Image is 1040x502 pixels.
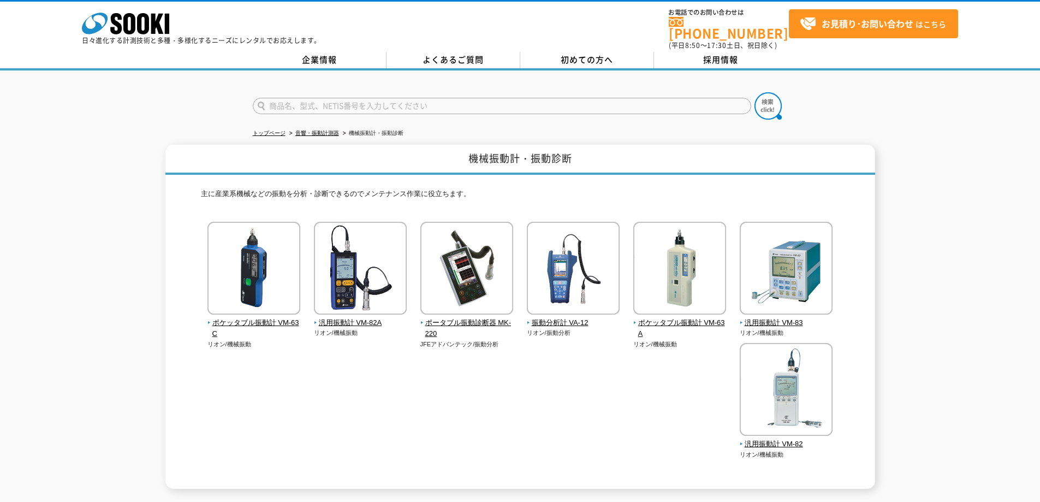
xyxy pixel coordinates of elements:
[420,340,514,349] p: JFEアドバンテック/振動分析
[669,40,777,50] span: (平日 ～ 土日、祝日除く)
[420,317,514,340] span: ポータブル振動診断器 MK-220
[669,9,789,16] span: お電話でのお問い合わせは
[527,317,620,329] span: 振動分析計 VA-12
[740,428,833,450] a: 汎用振動計 VM-82
[740,343,833,439] img: 汎用振動計 VM-82
[253,130,286,136] a: トップページ
[341,128,403,139] li: 機械振動計・振動診断
[201,188,840,205] p: 主に産業系機械などの振動を分析・診断できるのでメンテナンス作業に役立ちます。
[561,54,613,66] span: 初めての方へ
[207,222,300,317] img: ポケッタブル振動計 VM-63C
[633,307,727,340] a: ポケッタブル振動計 VM-63A
[420,307,514,340] a: ポータブル振動診断器 MK-220
[253,52,387,68] a: 企業情報
[740,439,833,450] span: 汎用振動計 VM-82
[633,317,727,340] span: ポケッタブル振動計 VM-63A
[295,130,339,136] a: 音響・振動計測器
[527,222,620,317] img: 振動分析計 VA-12
[754,92,782,120] img: btn_search.png
[207,307,301,340] a: ポケッタブル振動計 VM-63C
[207,340,301,349] p: リオン/機械振動
[527,307,620,329] a: 振動分析計 VA-12
[387,52,520,68] a: よくあるご質問
[253,98,751,114] input: 商品名、型式、NETIS番号を入力してください
[82,37,321,44] p: 日々進化する計測技術と多種・多様化するニーズにレンタルでお応えします。
[740,317,833,329] span: 汎用振動計 VM-83
[527,328,620,338] p: リオン/振動分析
[707,40,727,50] span: 17:30
[740,450,833,459] p: リオン/機械振動
[314,307,407,329] a: 汎用振動計 VM-82A
[800,16,946,32] span: はこちら
[314,222,407,317] img: 汎用振動計 VM-82A
[669,17,789,39] a: [PHONE_NUMBER]
[789,9,958,38] a: お見積り･お問い合わせはこちら
[314,317,407,329] span: 汎用振動計 VM-82A
[420,222,513,317] img: ポータブル振動診断器 MK-220
[685,40,700,50] span: 8:50
[740,307,833,329] a: 汎用振動計 VM-83
[633,222,726,317] img: ポケッタブル振動計 VM-63A
[740,328,833,338] p: リオン/機械振動
[633,340,727,349] p: リオン/機械振動
[740,222,833,317] img: 汎用振動計 VM-83
[520,52,654,68] a: 初めての方へ
[207,317,301,340] span: ポケッタブル振動計 VM-63C
[822,17,913,30] strong: お見積り･お問い合わせ
[654,52,788,68] a: 採用情報
[314,328,407,338] p: リオン/機械振動
[165,145,875,175] h1: 機械振動計・振動診断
